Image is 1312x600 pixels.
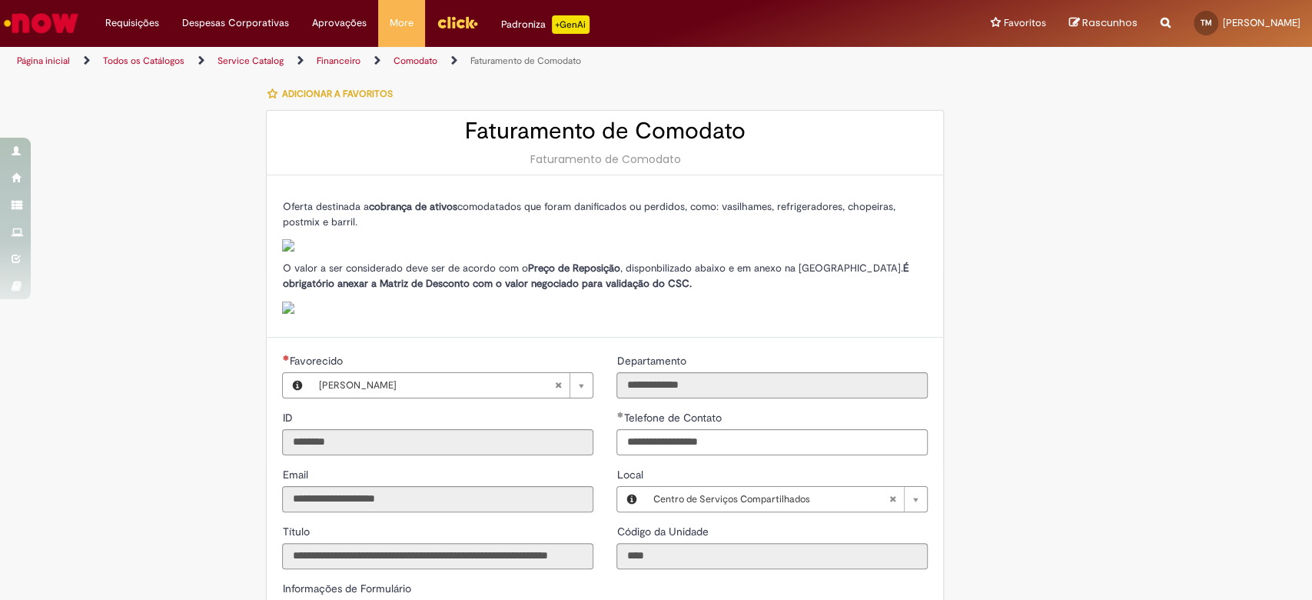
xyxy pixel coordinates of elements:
label: Somente leitura - Departamento [616,353,689,368]
span: Somente leitura - Título [282,525,312,538]
span: Despesas Corporativas [182,15,289,31]
strong: É obrigatório anexar a Matriz de Desconto com o valor negociado para validação do CSC. [282,262,908,290]
abbr: Limpar campo Local [881,487,904,512]
span: Local [616,468,646,482]
h2: Faturamento de Comodato [282,118,928,144]
a: Faturamento de Comodato [470,55,581,67]
a: Financeiro [317,55,360,67]
a: Centro de Serviços CompartilhadosLimpar campo Local [645,487,927,512]
input: Título [282,543,593,569]
span: Oferta destinada a comodatados que foram danificados ou perdidos, como: vasilhames, refrigeradore... [282,200,895,228]
span: More [390,15,414,31]
ul: Trilhas de página [12,47,863,75]
span: Somente leitura - Departamento [616,354,689,368]
img: sys_attachment.do [282,302,294,314]
div: Padroniza [501,15,590,34]
span: Adicionar a Favoritos [281,88,392,100]
a: [PERSON_NAME]Limpar campo Favorecido [311,373,593,398]
span: Somente leitura - Email [282,468,311,482]
strong: cobrança de ativos [368,200,457,213]
abbr: Limpar campo Favorecido [546,373,570,398]
span: Requisições [105,15,159,31]
span: Obrigatório Preenchido [616,412,623,418]
input: Email [282,486,593,512]
a: Todos os Catálogos [103,55,184,67]
label: Somente leitura - Email [282,467,311,482]
input: Código da Unidade [616,543,928,569]
span: Aprovações [312,15,367,31]
span: Obrigatório Preenchido [282,355,289,361]
img: click_logo_yellow_360x200.png [437,11,478,34]
span: O valor a ser considerado deve ser de acordo com o , disponbilizado abaixo e em anexo na [GEOGRAP... [282,262,908,290]
p: +GenAi [552,15,590,34]
span: Telefone de Contato [623,411,724,425]
div: Faturamento de Comodato [282,152,928,167]
span: Somente leitura - Código da Unidade [616,525,711,538]
button: Favorecido, Visualizar este registro Taise Rebeck Moreira [283,373,311,398]
label: Somente leitura - Código da Unidade [616,524,711,539]
span: Necessários - Favorecido [289,354,345,368]
span: Somente leitura - ID [282,411,295,425]
span: Rascunhos [1082,15,1138,30]
input: Departamento [616,372,928,398]
a: Service Catalog [218,55,284,67]
input: Telefone de Contato [616,429,928,455]
a: Página inicial [17,55,70,67]
button: Local, Visualizar este registro Centro de Serviços Compartilhados [617,487,645,512]
input: ID [282,429,593,455]
a: Rascunhos [1069,16,1138,31]
span: [PERSON_NAME] [318,373,554,398]
label: Informações de Formulário [282,582,410,595]
span: Centro de Serviços Compartilhados [653,487,889,512]
span: Favoritos [1004,15,1046,31]
span: [PERSON_NAME] [1223,16,1300,29]
label: Somente leitura - ID [282,410,295,425]
label: Somente leitura - Título [282,524,312,539]
span: TM [1201,18,1212,28]
button: Adicionar a Favoritos [266,78,400,110]
strong: Preço de Reposição [527,262,619,275]
a: Comodato [394,55,437,67]
img: ServiceNow [2,8,81,38]
img: sys_attachment.do [282,239,294,252]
